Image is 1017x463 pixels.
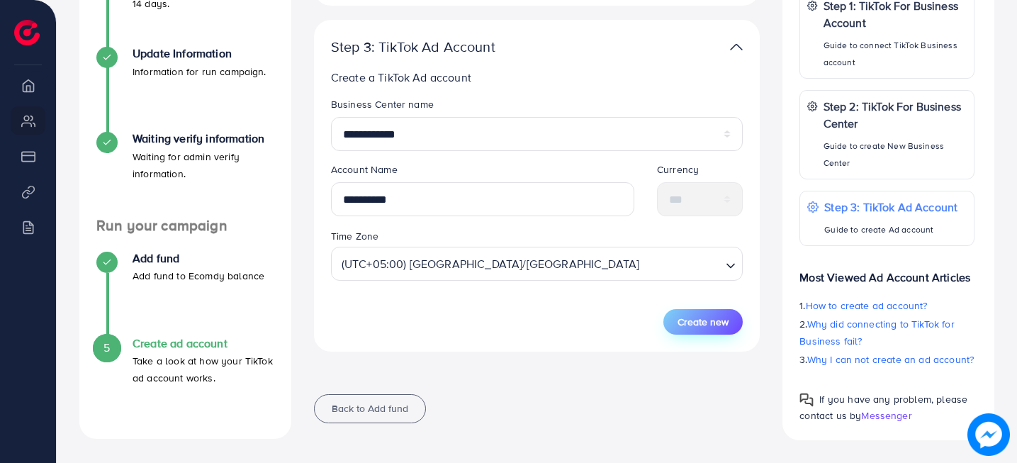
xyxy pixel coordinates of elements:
[103,340,110,356] span: 5
[799,351,974,368] p: 3.
[133,352,274,386] p: Take a look at how your TikTok ad account works.
[339,251,643,277] span: (UTC+05:00) [GEOGRAPHIC_DATA]/[GEOGRAPHIC_DATA]
[824,98,967,132] p: Step 2: TikTok For Business Center
[133,337,274,350] h4: Create ad account
[678,315,729,329] span: Create new
[79,252,291,337] li: Add fund
[967,413,1009,455] img: image
[331,229,378,243] label: Time Zone
[730,37,743,57] img: TikTok partner
[824,221,957,238] p: Guide to create Ad account
[824,37,967,71] p: Guide to connect TikTok Business account
[79,217,291,235] h4: Run your campaign
[331,162,634,182] legend: Account Name
[807,352,974,367] span: Why I can not create an ad account?
[644,250,720,277] input: Search for option
[799,297,974,314] p: 1.
[79,337,291,422] li: Create ad account
[314,394,426,423] button: Back to Add fund
[799,317,954,348] span: Why did connecting to TikTok for Business fail?
[133,148,274,182] p: Waiting for admin verify information.
[133,267,264,284] p: Add fund to Ecomdy balance
[79,47,291,132] li: Update Information
[663,309,743,335] button: Create new
[824,138,967,172] p: Guide to create New Business Center
[799,316,974,350] p: 2.
[657,162,743,182] legend: Currency
[332,401,408,415] span: Back to Add fund
[799,393,814,407] img: Popup guide
[14,20,40,45] img: logo
[331,247,743,281] div: Search for option
[331,38,598,55] p: Step 3: TikTok Ad Account
[331,69,743,86] p: Create a TikTok Ad account
[331,97,743,117] legend: Business Center name
[133,47,266,60] h4: Update Information
[806,299,928,313] span: How to create ad account?
[133,252,264,265] h4: Add fund
[799,392,967,423] span: If you have any problem, please contact us by
[824,199,957,216] p: Step 3: TikTok Ad Account
[799,257,974,286] p: Most Viewed Ad Account Articles
[79,132,291,217] li: Waiting verify information
[133,63,266,80] p: Information for run campaign.
[861,408,911,423] span: Messenger
[133,132,274,145] h4: Waiting verify information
